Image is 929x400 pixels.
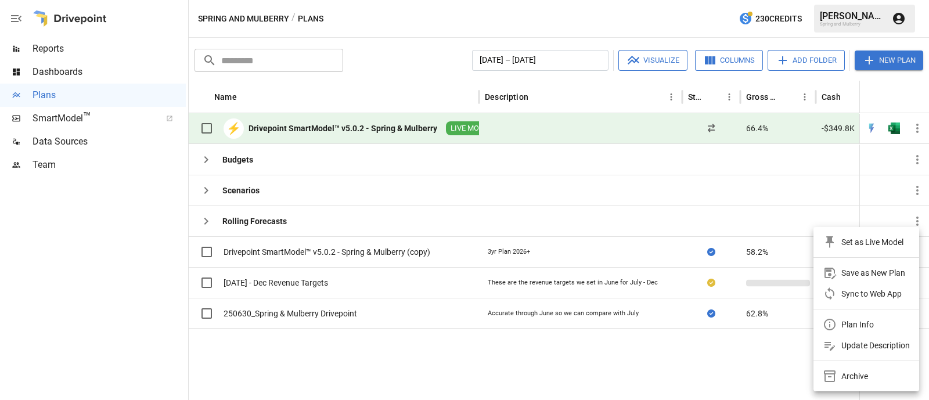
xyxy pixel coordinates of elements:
div: Save as New Plan [841,266,905,280]
div: Sync to Web App [841,287,902,301]
div: Set as Live Model [841,235,903,249]
div: Plan Info [841,318,874,331]
div: Archive [841,369,868,383]
div: Update Description [841,338,910,352]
